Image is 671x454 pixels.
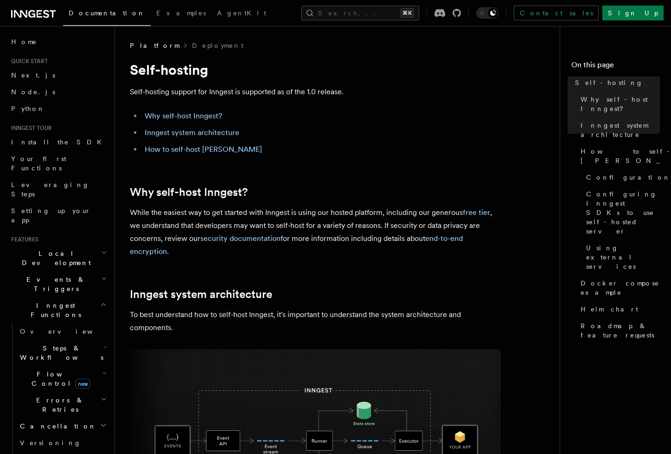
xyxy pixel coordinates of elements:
[145,128,239,137] a: Inngest system architecture
[7,275,101,293] span: Events & Triggers
[571,59,660,74] h4: On this page
[11,105,45,112] span: Python
[217,9,266,17] span: AgentKit
[130,288,272,301] a: Inngest system architecture
[581,305,638,314] span: Helm chart
[16,422,96,431] span: Cancellation
[16,418,109,435] button: Cancellation
[16,392,109,418] button: Errors & Retries
[602,6,664,20] a: Sign Up
[130,308,501,334] p: To best understand how to self-host Inngest, it's important to understand the system architecture...
[575,78,643,87] span: Self-hosting
[130,41,179,50] span: Platform
[7,202,109,228] a: Setting up your app
[69,9,145,17] span: Documentation
[514,6,599,20] a: Contact sales
[145,111,222,120] a: Why self-host Inngest?
[7,67,109,84] a: Next.js
[7,245,109,271] button: Local Development
[11,71,55,79] span: Next.js
[582,169,660,186] a: Configuration
[130,206,501,258] p: While the easiest way to get started with Inngest is using our hosted platform, including our gen...
[581,121,660,139] span: Inngest system architecture
[586,243,660,271] span: Using external services
[156,9,206,17] span: Examples
[7,100,109,117] a: Python
[7,84,109,100] a: Node.js
[63,3,151,26] a: Documentation
[16,340,109,366] button: Steps & Workflows
[7,271,109,297] button: Events & Triggers
[581,321,660,340] span: Roadmap & feature requests
[7,301,100,319] span: Inngest Functions
[130,186,248,199] a: Why self-host Inngest?
[581,279,660,297] span: Docker compose example
[130,85,501,98] p: Self-hosting support for Inngest is supported as of the 1.0 release.
[577,275,660,301] a: Docker compose example
[145,145,262,154] a: How to self-host [PERSON_NAME]
[7,236,38,243] span: Features
[20,328,115,335] span: Overview
[16,396,101,414] span: Errors & Retries
[16,366,109,392] button: Flow Controlnew
[16,435,109,451] a: Versioning
[577,117,660,143] a: Inngest system architecture
[11,207,91,224] span: Setting up your app
[7,150,109,176] a: Your first Functions
[7,134,109,150] a: Install the SDK
[7,33,109,50] a: Home
[16,370,102,388] span: Flow Control
[577,143,660,169] a: How to self-host [PERSON_NAME]
[586,173,671,182] span: Configuration
[200,234,281,243] a: security documentation
[581,95,660,113] span: Why self-host Inngest?
[7,249,101,267] span: Local Development
[577,91,660,117] a: Why self-host Inngest?
[11,155,66,172] span: Your first Functions
[211,3,272,25] a: AgentKit
[16,344,103,362] span: Steps & Workflows
[301,6,419,20] button: Search...⌘K
[582,240,660,275] a: Using external services
[577,318,660,344] a: Roadmap & feature requests
[7,176,109,202] a: Leveraging Steps
[463,208,490,217] a: free tier
[582,186,660,240] a: Configuring Inngest SDKs to use self-hosted server
[7,58,48,65] span: Quick start
[130,61,501,78] h1: Self-hosting
[401,8,414,18] kbd: ⌘K
[476,7,498,19] button: Toggle dark mode
[11,138,107,146] span: Install the SDK
[11,181,89,198] span: Leveraging Steps
[571,74,660,91] a: Self-hosting
[7,297,109,323] button: Inngest Functions
[11,88,55,96] span: Node.js
[151,3,211,25] a: Examples
[16,323,109,340] a: Overview
[192,41,243,50] a: Deployment
[586,189,660,236] span: Configuring Inngest SDKs to use self-hosted server
[75,379,90,389] span: new
[577,301,660,318] a: Helm chart
[7,124,52,132] span: Inngest tour
[11,37,37,46] span: Home
[20,439,81,447] span: Versioning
